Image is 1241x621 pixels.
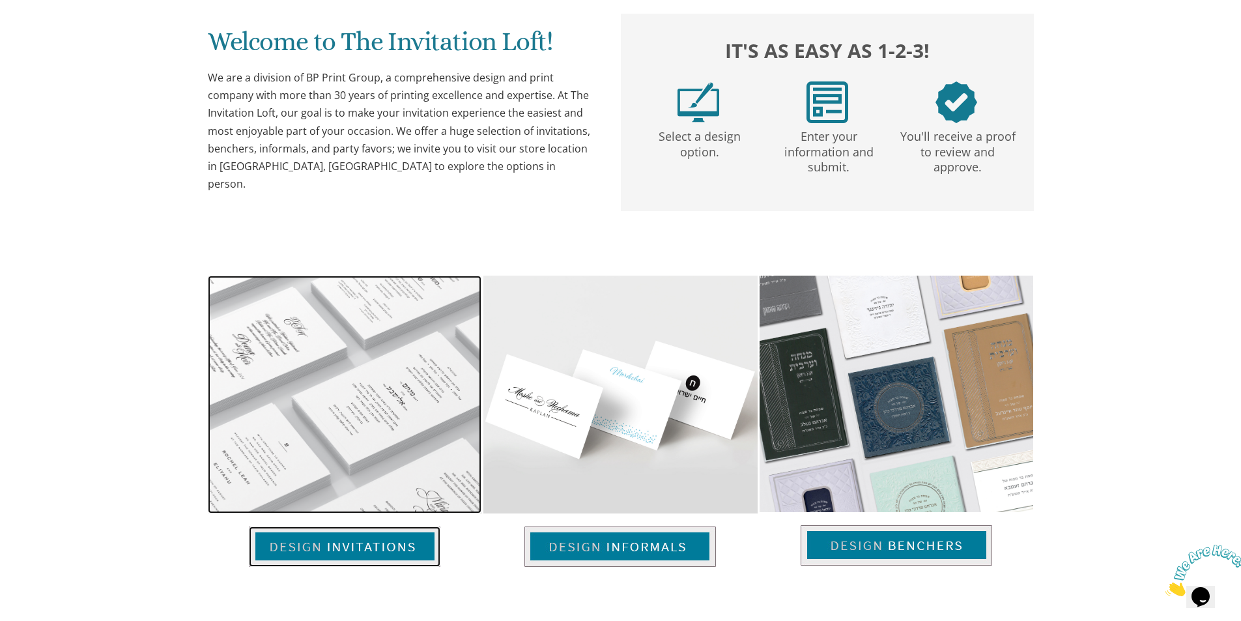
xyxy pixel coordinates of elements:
[678,81,719,123] img: step1.png
[638,123,762,160] p: Select a design option.
[806,81,848,123] img: step2.png
[935,81,977,123] img: step3.png
[5,5,86,57] img: Chat attention grabber
[208,27,595,66] h1: Welcome to The Invitation Loft!
[208,69,595,193] div: We are a division of BP Print Group, a comprehensive design and print company with more than 30 y...
[767,123,891,175] p: Enter your information and submit.
[634,36,1021,65] h2: It's as easy as 1-2-3!
[1160,540,1241,601] iframe: chat widget
[896,123,1020,175] p: You'll receive a proof to review and approve.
